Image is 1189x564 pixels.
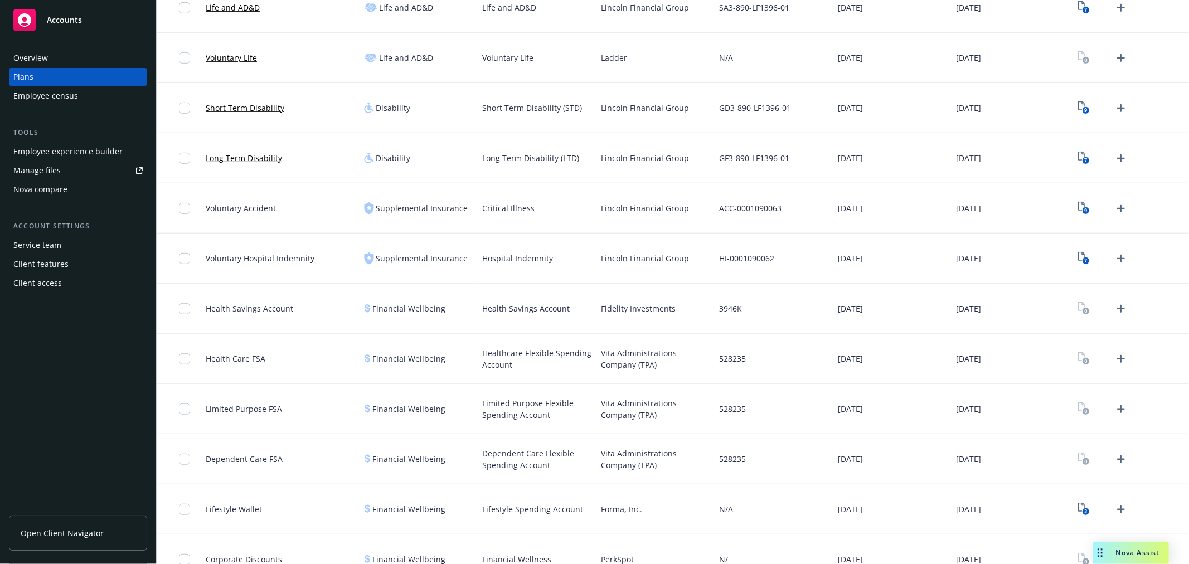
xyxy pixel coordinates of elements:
a: Plans [9,68,147,86]
a: Manage files [9,162,147,179]
span: Lincoln Financial Group [601,102,689,114]
div: Drag to move [1093,542,1107,564]
div: Nova compare [13,181,67,198]
a: Upload Plan Documents [1112,300,1130,318]
span: GD3-890-LF1396-01 [719,102,791,114]
span: [DATE] [838,353,863,364]
a: Upload Plan Documents [1112,49,1130,67]
span: Disability [376,152,411,164]
span: 528235 [719,353,746,364]
text: 7 [1084,257,1087,265]
span: Long Term Disability (LTD) [482,152,579,164]
div: Employee census [13,87,78,105]
a: Voluntary Life [206,52,257,64]
span: Supplemental Insurance [376,252,468,264]
input: Toggle Row Selected [179,303,190,314]
span: Health Care FSA [206,353,265,364]
span: Financial Wellbeing [373,303,446,314]
span: Fidelity Investments [601,303,676,314]
span: Nova Assist [1116,548,1160,557]
input: Toggle Row Selected [179,253,190,264]
span: Open Client Navigator [21,527,104,539]
a: Upload Plan Documents [1112,400,1130,418]
a: Upload Plan Documents [1112,350,1130,368]
a: Long Term Disability [206,152,282,164]
span: Accounts [47,16,82,25]
a: View Plan Documents [1075,149,1093,167]
span: Life and AD&D [380,2,434,13]
input: Toggle Row Selected [179,103,190,114]
a: View Plan Documents [1075,450,1093,468]
a: Employee census [9,87,147,105]
a: Nova compare [9,181,147,198]
a: View Plan Documents [1075,350,1093,368]
span: [DATE] [838,2,863,13]
span: [DATE] [838,252,863,264]
a: View Plan Documents [1075,49,1093,67]
span: Vita Administrations Company (TPA) [601,397,711,421]
div: Client features [13,255,69,273]
span: Lifestyle Wallet [206,503,262,515]
input: Toggle Row Selected [179,454,190,465]
a: Client features [9,255,147,273]
span: ACC-0001090063 [719,202,782,214]
span: 528235 [719,403,746,415]
span: Lincoln Financial Group [601,202,689,214]
span: [DATE] [838,152,863,164]
input: Toggle Row Selected [179,353,190,364]
a: Upload Plan Documents [1112,99,1130,117]
a: Overview [9,49,147,67]
span: Lincoln Financial Group [601,2,689,13]
a: View Plan Documents [1075,99,1093,117]
span: Vita Administrations Company (TPA) [601,448,711,471]
span: Lincoln Financial Group [601,152,689,164]
a: Upload Plan Documents [1112,450,1130,468]
span: Dependent Care Flexible Spending Account [482,448,592,471]
span: Financial Wellbeing [373,353,446,364]
span: [DATE] [838,202,863,214]
span: Lincoln Financial Group [601,252,689,264]
span: Vita Administrations Company (TPA) [601,347,711,371]
span: [DATE] [957,503,982,515]
div: Manage files [13,162,61,179]
input: Toggle Row Selected [179,504,190,515]
span: SA3-890-LF1396-01 [719,2,789,13]
text: 9 [1084,107,1087,114]
text: 9 [1084,207,1087,215]
span: [DATE] [957,202,982,214]
a: View Plan Documents [1075,200,1093,217]
span: Health Savings Account [482,303,570,314]
span: [DATE] [838,453,863,465]
a: View Plan Documents [1075,500,1093,518]
input: Toggle Row Selected [179,153,190,164]
a: Short Term Disability [206,102,284,114]
span: Dependent Care FSA [206,453,283,465]
div: Client access [13,274,62,292]
span: 3946K [719,303,742,314]
span: Healthcare Flexible Spending Account [482,347,592,371]
a: Accounts [9,4,147,36]
div: Plans [13,68,33,86]
a: Service team [9,236,147,254]
span: [DATE] [838,403,863,415]
span: [DATE] [838,52,863,64]
span: [DATE] [957,453,982,465]
span: Lifestyle Spending Account [482,503,583,515]
span: 528235 [719,453,746,465]
span: Critical Illness [482,202,535,214]
span: Disability [376,102,411,114]
text: 7 [1084,157,1087,164]
span: Supplemental Insurance [376,202,468,214]
span: N/A [719,503,733,515]
div: Tools [9,127,147,138]
span: Forma, Inc. [601,503,642,515]
a: View Plan Documents [1075,400,1093,418]
a: Employee experience builder [9,143,147,161]
span: Voluntary Accident [206,202,276,214]
a: Client access [9,274,147,292]
text: 2 [1084,508,1087,516]
span: Limited Purpose Flexible Spending Account [482,397,592,421]
span: [DATE] [957,403,982,415]
span: Voluntary Life [482,52,533,64]
span: [DATE] [957,52,982,64]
